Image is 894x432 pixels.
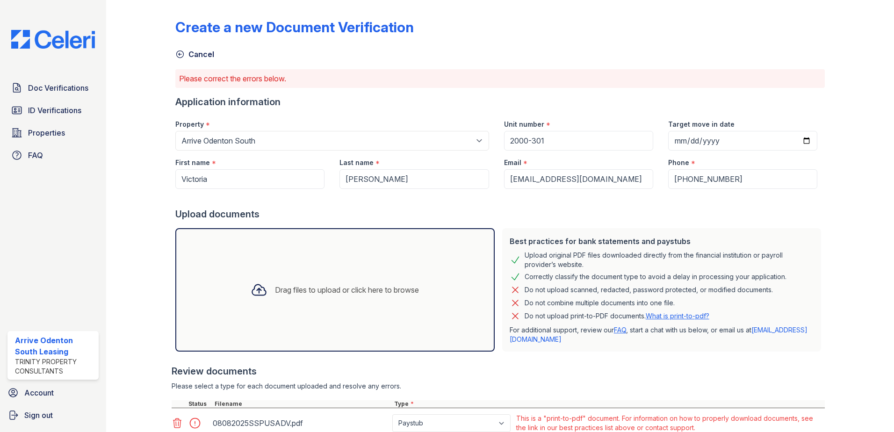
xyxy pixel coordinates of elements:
[213,400,392,408] div: Filename
[7,146,99,165] a: FAQ
[646,312,709,320] a: What is print-to-pdf?
[7,79,99,97] a: Doc Verifications
[28,150,43,161] span: FAQ
[24,410,53,421] span: Sign out
[187,400,213,408] div: Status
[7,123,99,142] a: Properties
[504,120,544,129] label: Unit number
[175,158,210,167] label: First name
[668,158,689,167] label: Phone
[28,82,88,94] span: Doc Verifications
[525,297,675,309] div: Do not combine multiple documents into one file.
[339,158,374,167] label: Last name
[15,357,95,376] div: Trinity Property Consultants
[4,406,102,425] a: Sign out
[175,19,414,36] div: Create a new Document Verification
[510,236,814,247] div: Best practices for bank statements and paystubs
[175,49,214,60] a: Cancel
[213,416,389,431] div: 08082025SSPUSADV.pdf
[392,400,825,408] div: Type
[668,120,735,129] label: Target move in date
[175,208,825,221] div: Upload documents
[28,105,81,116] span: ID Verifications
[525,251,814,269] div: Upload original PDF files downloaded directly from the financial institution or payroll provider’...
[15,335,95,357] div: Arrive Odenton South Leasing
[172,365,825,378] div: Review documents
[4,383,102,402] a: Account
[28,127,65,138] span: Properties
[525,311,709,321] p: Do not upload print-to-PDF documents.
[24,387,54,398] span: Account
[172,382,825,391] div: Please select a type for each document uploaded and resolve any errors.
[525,271,786,282] div: Correctly classify the document type to avoid a delay in processing your application.
[179,73,821,84] p: Please correct the errors below.
[7,101,99,120] a: ID Verifications
[275,284,419,295] div: Drag files to upload or click here to browse
[4,30,102,49] img: CE_Logo_Blue-a8612792a0a2168367f1c8372b55b34899dd931a85d93a1a3d3e32e68fde9ad4.png
[504,158,521,167] label: Email
[525,284,773,295] div: Do not upload scanned, redacted, password protected, or modified documents.
[510,325,814,344] p: For additional support, review our , start a chat with us below, or email us at
[175,95,825,108] div: Application information
[614,326,626,334] a: FAQ
[175,120,204,129] label: Property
